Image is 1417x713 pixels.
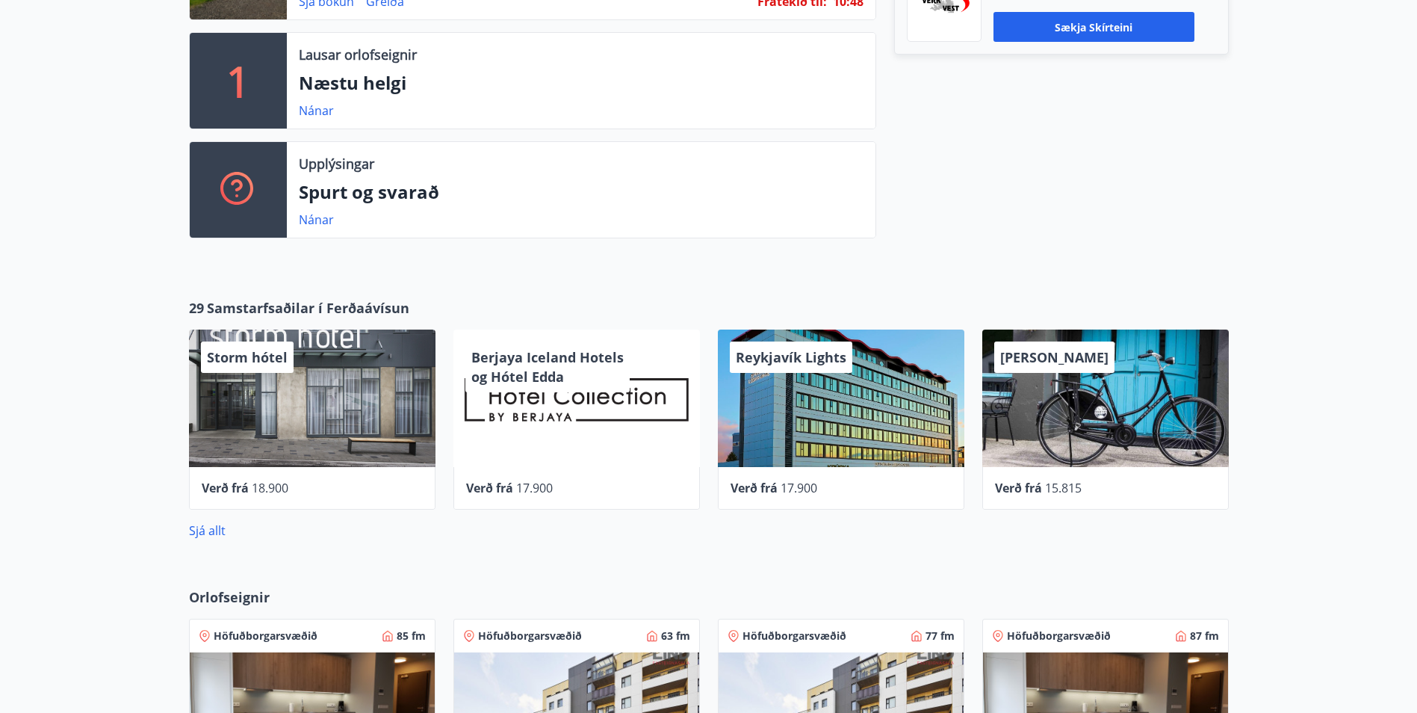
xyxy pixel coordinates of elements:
a: Nánar [299,212,334,228]
span: Verð frá [202,480,249,496]
p: Lausar orlofseignir [299,45,417,64]
span: Höfuðborgarsvæðið [742,629,846,643]
span: 17.900 [516,480,553,496]
span: Reykjavík Lights [736,348,846,366]
span: Verð frá [466,480,513,496]
span: Berjaya Iceland Hotels og Hótel Edda [471,348,624,386]
span: 15.815 [1045,480,1082,496]
span: Verð frá [995,480,1042,496]
p: Næstu helgi [299,70,863,96]
span: Verð frá [731,480,778,496]
span: 77 fm [925,629,955,643]
p: Spurt og svarað [299,179,863,205]
p: Upplýsingar [299,154,374,173]
span: Höfuðborgarsvæðið [214,629,317,643]
a: Nánar [299,102,334,119]
span: Höfuðborgarsvæðið [1007,629,1111,643]
span: 29 [189,298,204,318]
span: Orlofseignir [189,587,270,607]
p: 1 [226,52,250,109]
span: 87 fm [1190,629,1219,643]
span: 85 fm [397,629,426,643]
span: Samstarfsaðilar í Ferðaávísun [207,298,409,318]
span: 18.900 [252,480,288,496]
span: 17.900 [781,480,817,496]
span: Höfuðborgarsvæðið [478,629,582,643]
span: [PERSON_NAME] [1000,348,1109,366]
button: Sækja skírteini [993,12,1194,42]
a: Sjá allt [189,522,226,539]
span: 63 fm [661,629,690,643]
span: Storm hótel [207,348,288,366]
